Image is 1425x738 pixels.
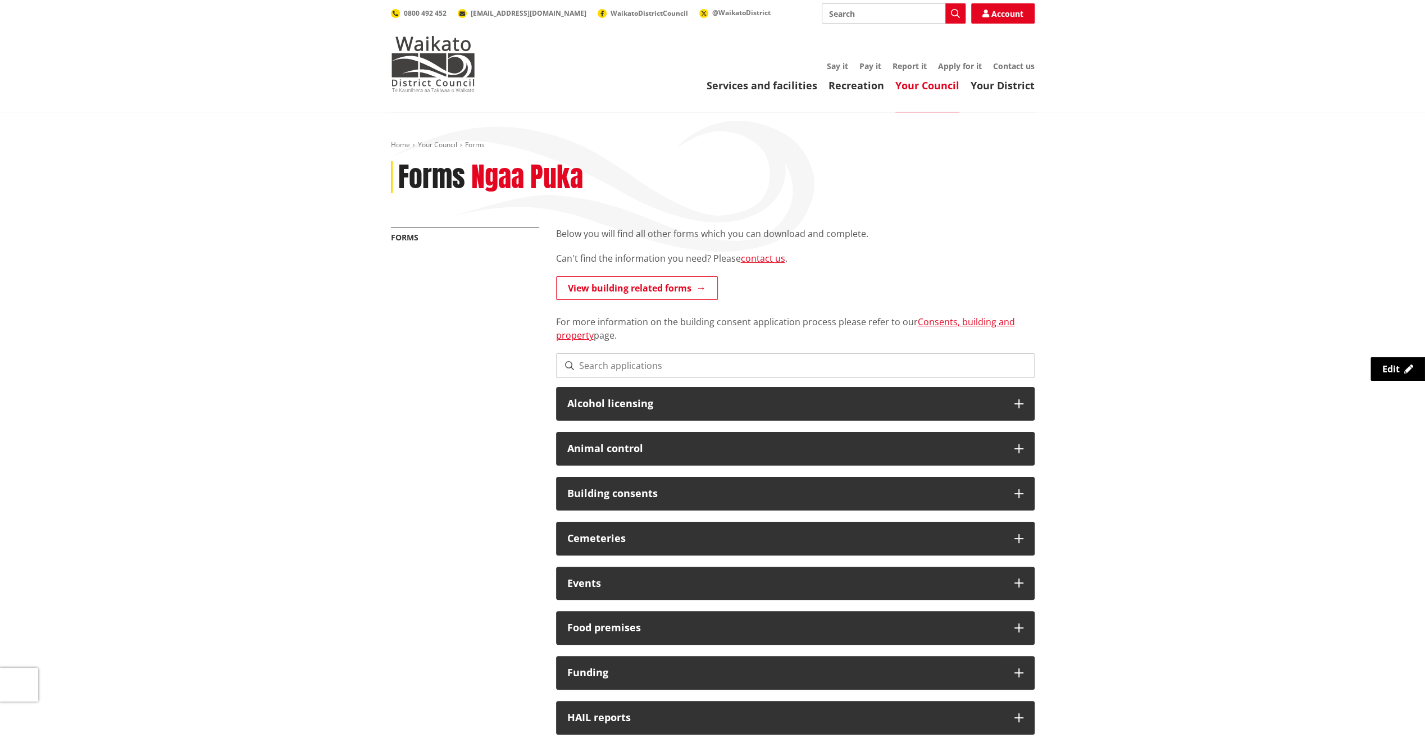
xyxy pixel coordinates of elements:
span: [EMAIL_ADDRESS][DOMAIN_NAME] [471,8,586,18]
a: Recreation [828,79,884,92]
a: Edit [1371,357,1425,381]
a: @WaikatoDistrict [699,8,771,17]
p: Below you will find all other forms which you can download and complete. [556,227,1035,240]
a: [EMAIL_ADDRESS][DOMAIN_NAME] [458,8,586,18]
a: Apply for it [938,61,982,71]
a: Your Council [418,140,457,149]
a: 0800 492 452 [391,8,447,18]
h2: Ngaa Puka [471,161,583,194]
h3: Animal control [567,443,1003,454]
a: Pay it [859,61,881,71]
h3: Cemeteries [567,533,1003,544]
h3: Building consents [567,488,1003,499]
a: View building related forms [556,276,718,300]
a: Home [391,140,410,149]
span: WaikatoDistrictCouncil [611,8,688,18]
h3: Funding [567,667,1003,678]
a: Say it [827,61,848,71]
a: Your District [971,79,1035,92]
a: Report it [893,61,927,71]
span: @WaikatoDistrict [712,8,771,17]
h1: Forms [398,161,465,194]
iframe: Messenger Launcher [1373,691,1414,731]
nav: breadcrumb [391,140,1035,150]
img: Waikato District Council - Te Kaunihera aa Takiwaa o Waikato [391,36,475,92]
a: WaikatoDistrictCouncil [598,8,688,18]
a: Contact us [993,61,1035,71]
span: Forms [465,140,485,149]
input: Search applications [556,353,1035,378]
a: Forms [391,232,418,243]
a: Your Council [895,79,959,92]
span: Edit [1382,363,1400,375]
a: contact us [741,252,785,265]
a: Services and facilities [707,79,817,92]
span: 0800 492 452 [404,8,447,18]
a: Account [971,3,1035,24]
input: Search input [822,3,966,24]
a: Consents, building and property [556,316,1015,341]
h3: Events [567,578,1003,589]
h3: HAIL reports [567,712,1003,723]
p: For more information on the building consent application process please refer to our page. [556,302,1035,342]
p: Can't find the information you need? Please . [556,252,1035,265]
h3: Alcohol licensing [567,398,1003,409]
h3: Food premises [567,622,1003,634]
